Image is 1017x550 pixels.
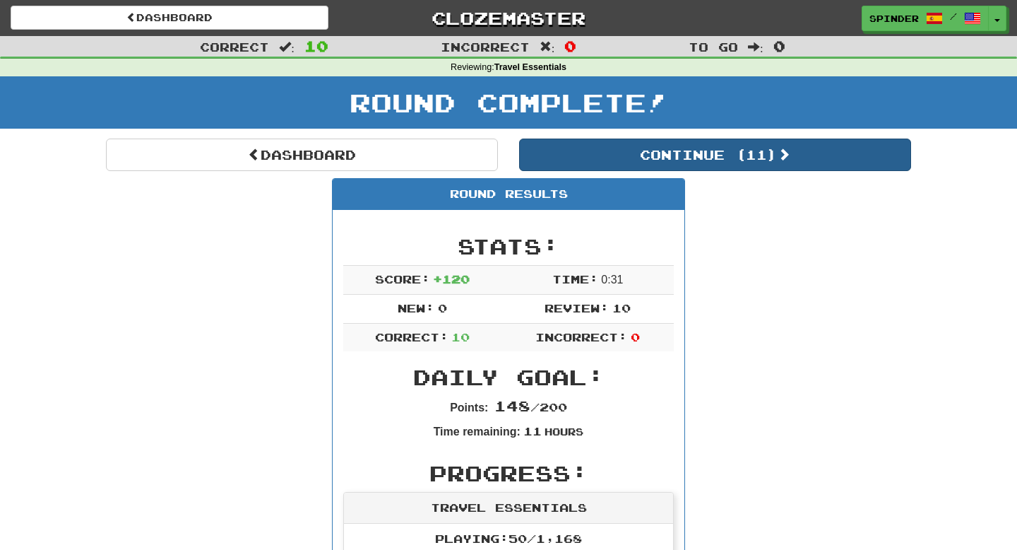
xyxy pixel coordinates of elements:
h2: Daily Goal: [343,365,674,389]
span: Spinder [869,12,919,25]
a: Clozemaster [350,6,667,30]
small: Hours [545,426,583,438]
strong: Points: [450,402,488,414]
span: : [540,41,555,53]
span: 10 [451,330,470,344]
span: 0 [773,37,785,54]
span: 11 [523,424,542,438]
span: 0 [564,37,576,54]
span: 0 [438,301,447,315]
h1: Round Complete! [5,88,1012,117]
div: Travel Essentials [344,493,673,524]
button: Continue (11) [519,139,911,171]
span: Correct [200,40,269,54]
span: New: [398,301,434,315]
span: Playing: 50 / 1,168 [435,532,582,545]
h2: Stats: [343,235,674,258]
a: Spinder / [862,6,989,31]
strong: Time remaining: [434,426,521,438]
a: Dashboard [11,6,328,30]
span: Correct: [375,330,448,344]
span: Incorrect [441,40,530,54]
span: / [950,11,957,21]
span: 0 : 31 [601,274,623,286]
span: Time: [552,272,598,286]
strong: Travel Essentials [494,62,566,72]
span: Review: [545,301,609,315]
span: : [279,41,295,53]
a: Dashboard [106,139,498,171]
div: Round Results [333,179,684,210]
span: 0 [631,330,640,344]
span: 10 [612,301,631,315]
span: + 120 [433,272,470,286]
span: 10 [304,37,328,54]
span: 148 [494,397,530,414]
h2: Progress: [343,462,674,485]
span: : [748,41,763,53]
span: Score: [375,272,430,286]
span: Incorrect: [535,330,627,344]
span: / 200 [494,400,567,414]
span: To go [689,40,738,54]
